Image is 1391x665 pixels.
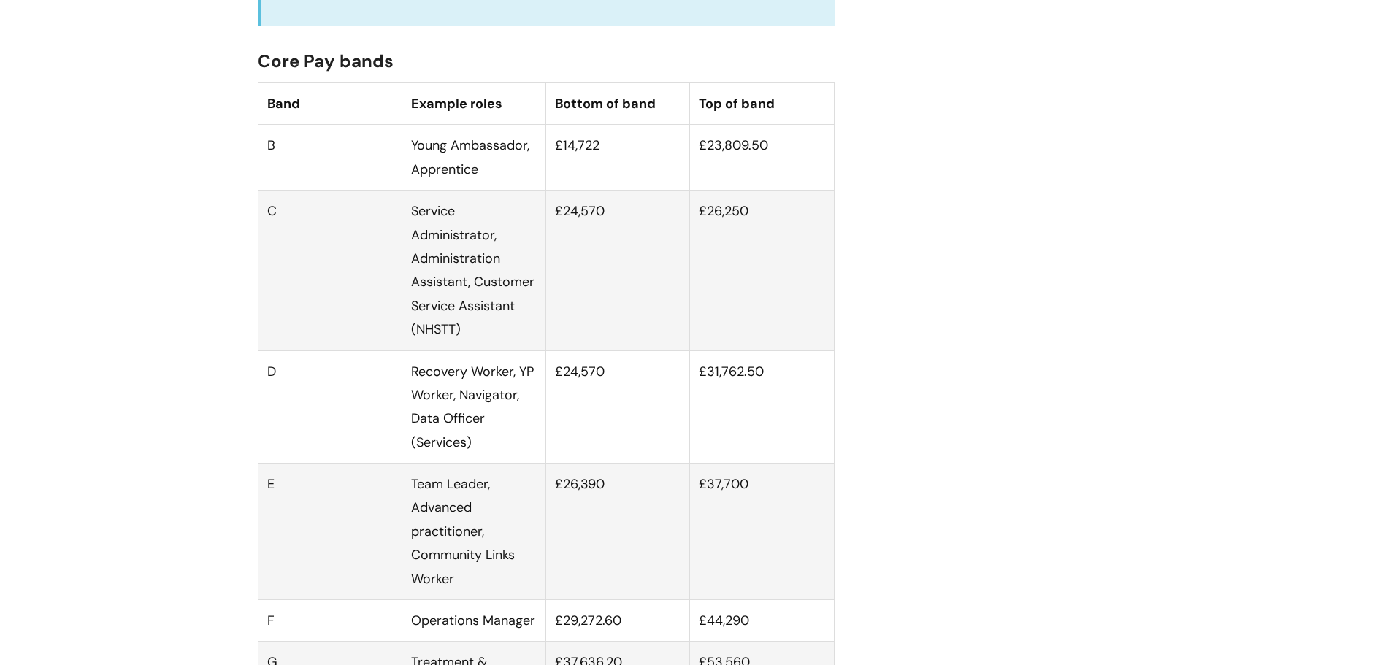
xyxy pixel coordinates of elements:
td: B [258,125,402,191]
td: £24,570 [546,191,690,350]
td: Recovery Worker, YP Worker, Navigator, Data Officer (Services) [402,350,545,464]
td: Service Administrator, Administration Assistant, Customer Service Assistant (NHSTT) [402,191,545,350]
th: Band [258,82,402,124]
th: Bottom of band [546,82,690,124]
td: £14,722 [546,125,690,191]
td: £44,290 [690,600,834,642]
td: Team Leader, Advanced practitioner, Community Links Worker [402,464,545,600]
td: Young Ambassador, Apprentice [402,125,545,191]
th: Top of band [690,82,834,124]
td: £37,700 [690,464,834,600]
td: £31,762.50 [690,350,834,464]
td: £26,390 [546,464,690,600]
td: F [258,600,402,642]
td: D [258,350,402,464]
td: £29,272.60 [546,600,690,642]
span: Core Pay bands [258,50,394,72]
td: £23,809.50 [690,125,834,191]
td: E [258,464,402,600]
td: C [258,191,402,350]
td: Operations Manager [402,600,545,642]
td: £24,570 [546,350,690,464]
td: £26,250 [690,191,834,350]
th: Example roles [402,82,545,124]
